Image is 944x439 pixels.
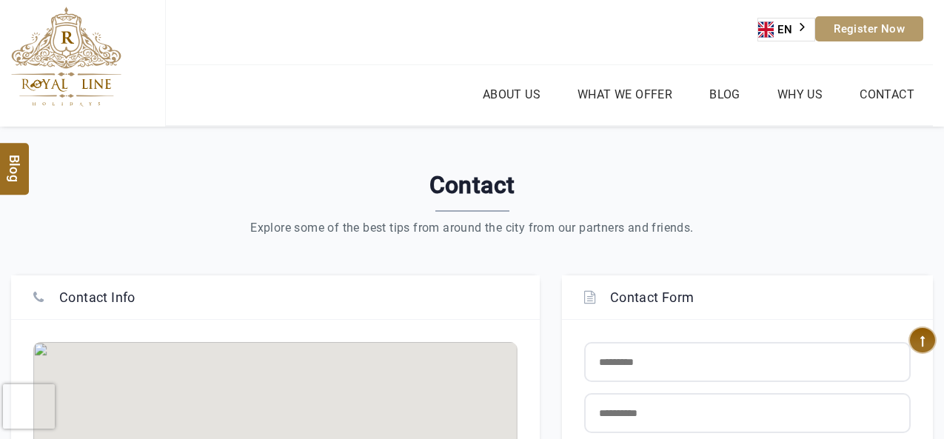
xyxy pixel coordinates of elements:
a: Contact [856,84,918,105]
div: Language [757,18,815,41]
h4: Contact Info [33,286,135,309]
h2: Contact [11,171,933,199]
a: About Us [479,84,544,105]
h4: Contact Form [584,286,694,309]
a: EN [758,19,814,41]
a: Register Now [815,16,923,41]
div: Explore some of the best tips from around the city from our partners and friends. [11,221,933,235]
span: Blog [5,155,24,167]
iframe: reCAPTCHA [3,384,193,429]
img: The Royal Line Holidays [11,7,121,107]
a: What we Offer [574,84,676,105]
aside: Language selected: English [757,18,815,41]
a: Blog [706,84,744,105]
a: Why Us [774,84,826,105]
